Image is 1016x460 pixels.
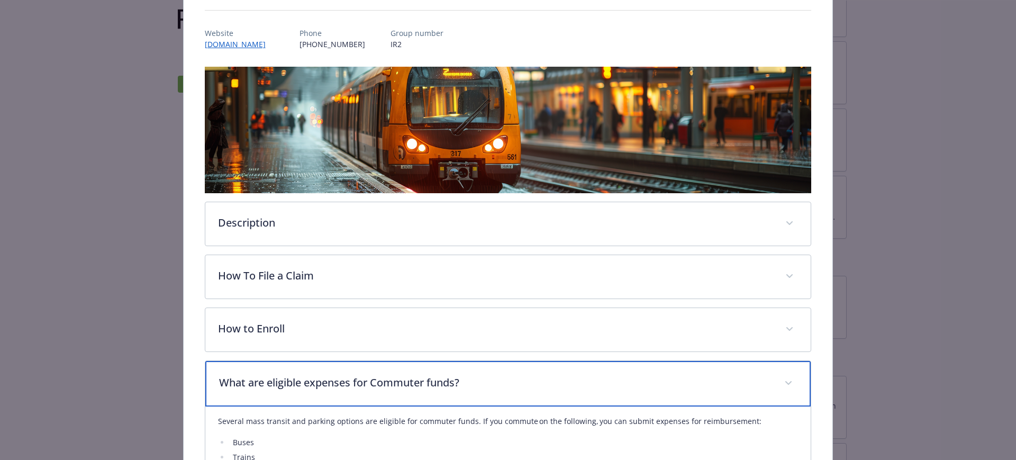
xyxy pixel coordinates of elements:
p: Website [205,28,274,39]
p: How to Enroll [218,321,773,337]
img: banner [205,67,812,193]
div: How to Enroll [205,308,811,351]
p: IR2 [391,39,443,50]
p: How To File a Claim [218,268,773,284]
div: What are eligible expenses for Commuter funds? [205,361,811,407]
p: [PHONE_NUMBER] [300,39,365,50]
p: Several mass transit and parking options are eligible for commuter funds. If you commute on the f... [218,415,799,428]
p: Group number [391,28,443,39]
p: Phone [300,28,365,39]
p: Description [218,215,773,231]
div: Description [205,202,811,246]
li: Buses [230,436,799,449]
p: What are eligible expenses for Commuter funds? [219,375,772,391]
a: [DOMAIN_NAME] [205,39,274,49]
div: How To File a Claim [205,255,811,299]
